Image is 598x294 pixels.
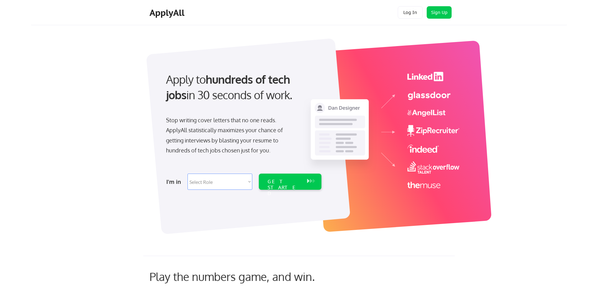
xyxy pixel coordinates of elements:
div: GET STARTED [268,179,301,197]
div: Stop writing cover letters that no one reads. ApplyAll statistically maximizes your chance of get... [166,115,294,156]
button: Log In [398,6,423,19]
strong: hundreds of tech jobs [166,72,293,102]
div: I'm in [166,177,184,187]
div: Play the numbers game, and win. [149,270,343,283]
div: ApplyAll [149,7,186,18]
div: Apply to in 30 seconds of work. [166,72,319,103]
button: Sign Up [427,6,452,19]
